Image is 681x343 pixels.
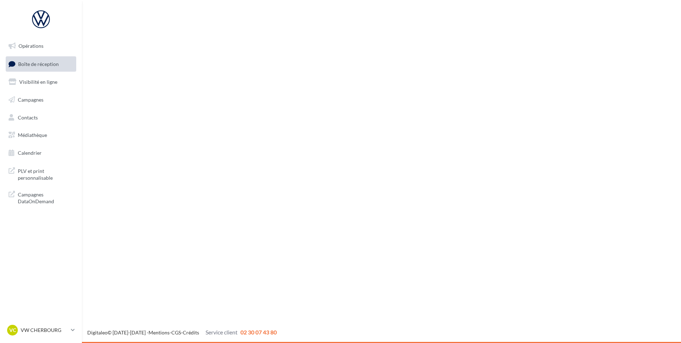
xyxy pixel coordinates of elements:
a: Médiathèque [4,128,78,143]
span: Boîte de réception [18,61,59,67]
span: Opérations [19,43,43,49]
a: Boîte de réception [4,56,78,72]
a: Campagnes DataOnDemand [4,187,78,208]
span: PLV et print personnalisable [18,166,73,181]
span: Calendrier [18,150,42,156]
a: Calendrier [4,145,78,160]
a: Contacts [4,110,78,125]
p: VW CHERBOURG [21,327,68,334]
span: Campagnes DataOnDemand [18,190,73,205]
a: Opérations [4,39,78,53]
span: Visibilité en ligne [19,79,57,85]
a: Visibilité en ligne [4,75,78,89]
a: PLV et print personnalisable [4,163,78,184]
span: Service client [206,329,238,336]
span: 02 30 07 43 80 [240,329,277,336]
a: VC VW CHERBOURG [6,323,76,337]
a: Crédits [183,329,199,336]
span: Contacts [18,114,38,120]
a: Mentions [149,329,170,336]
a: Digitaleo [87,329,108,336]
span: © [DATE]-[DATE] - - - [87,329,277,336]
span: VC [9,327,16,334]
a: Campagnes [4,92,78,107]
span: Médiathèque [18,132,47,138]
span: Campagnes [18,97,43,103]
a: CGS [171,329,181,336]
